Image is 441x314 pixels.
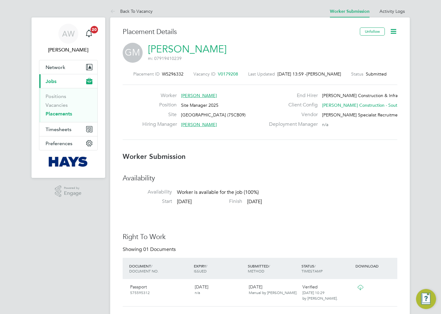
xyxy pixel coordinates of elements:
span: Timesheets [46,126,71,132]
a: Powered byEngage [55,185,81,197]
span: [PERSON_NAME] [181,122,217,127]
div: Jobs [39,88,97,122]
span: Manual by [PERSON_NAME]. [249,290,297,295]
label: End Hirer [265,92,318,99]
span: 20 [91,26,98,33]
span: [PERSON_NAME] [181,93,217,98]
span: Preferences [46,140,72,146]
span: / [314,263,316,268]
span: Jobs [46,78,56,84]
span: GM [123,43,143,63]
a: Go to home page [39,157,98,167]
label: Client Config [265,102,318,108]
span: / [151,263,152,268]
span: [DATE] [247,199,262,205]
label: Deployment Manager [265,121,318,128]
span: Worker is available for the job (100%) [177,189,259,195]
nav: Main navigation [32,17,105,178]
label: Site [142,111,177,118]
label: Position [142,102,177,108]
span: [DATE] 10:29 [302,290,325,295]
div: DOWNLOAD [354,260,397,272]
label: Hiring Manager [142,121,177,128]
button: Network [39,60,97,74]
div: SUBMITTED [246,260,300,277]
div: EXPIRY [192,260,246,277]
a: Vacancies [46,102,68,108]
label: Vacancy ID [194,71,215,77]
a: Placements [46,111,72,117]
label: Start [123,198,172,205]
a: AW[PERSON_NAME] [39,24,98,54]
span: Site Manager 2025 [181,102,218,108]
div: [DATE] [246,282,300,298]
span: [GEOGRAPHIC_DATA] (75CB09) [181,112,246,118]
span: Submitted [366,71,387,77]
span: Engage [64,191,81,196]
span: TIMESTAMP [301,268,323,273]
label: Vendor [265,111,318,118]
span: 01 Documents [143,246,176,253]
span: [PERSON_NAME] Construction & Infrast… [322,93,405,98]
h3: Availability [123,174,397,183]
span: WS296332 [162,71,184,77]
span: 575595312 [130,290,150,295]
b: Worker Submission [123,152,186,161]
span: [DATE] [177,199,192,205]
div: STATUS [300,260,354,277]
div: [DATE] [192,282,246,298]
a: Positions [46,93,66,99]
div: Passport [128,282,192,298]
a: [PERSON_NAME] [148,43,227,55]
span: Alan Watts [39,46,98,54]
span: ISSUED [194,268,207,273]
span: DOCUMENT NO. [129,268,159,273]
label: Placement ID [133,71,159,77]
a: Back To Vacancy [110,8,153,14]
div: DOCUMENT [128,260,192,277]
span: Network [46,64,65,70]
span: Powered by [64,185,81,191]
button: Unfollow [360,27,385,36]
span: [PERSON_NAME] Construction - South [322,102,400,108]
label: Worker [142,92,177,99]
span: [DATE] 13:59 - [277,71,306,77]
a: Activity Logs [380,8,405,14]
button: Preferences [39,136,97,150]
span: Verified [302,284,318,290]
label: Finish [193,198,242,205]
h3: Right To Work [123,233,397,242]
span: / [269,263,270,268]
button: Timesheets [39,122,97,136]
span: / [206,263,207,268]
a: 20 [83,24,95,44]
img: hays-logo-retina.png [49,157,88,167]
span: n/a [195,290,200,295]
span: m: 07919410239 [148,56,182,61]
div: Showing [123,246,177,253]
span: V0179208 [218,71,238,77]
label: Status [351,71,363,77]
label: Last Updated [248,71,275,77]
a: Worker Submission [330,9,370,14]
button: Jobs [39,74,97,88]
label: Availability [123,189,172,195]
span: n/a [322,122,328,127]
span: AW [62,30,75,38]
span: METHOD [248,268,264,273]
h3: Placement Details [123,27,355,37]
button: Engage Resource Center [416,289,436,309]
span: by [PERSON_NAME]. [302,296,338,301]
span: [PERSON_NAME] [306,71,341,77]
span: [PERSON_NAME] Specialist Recruitment Limited [322,112,418,118]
